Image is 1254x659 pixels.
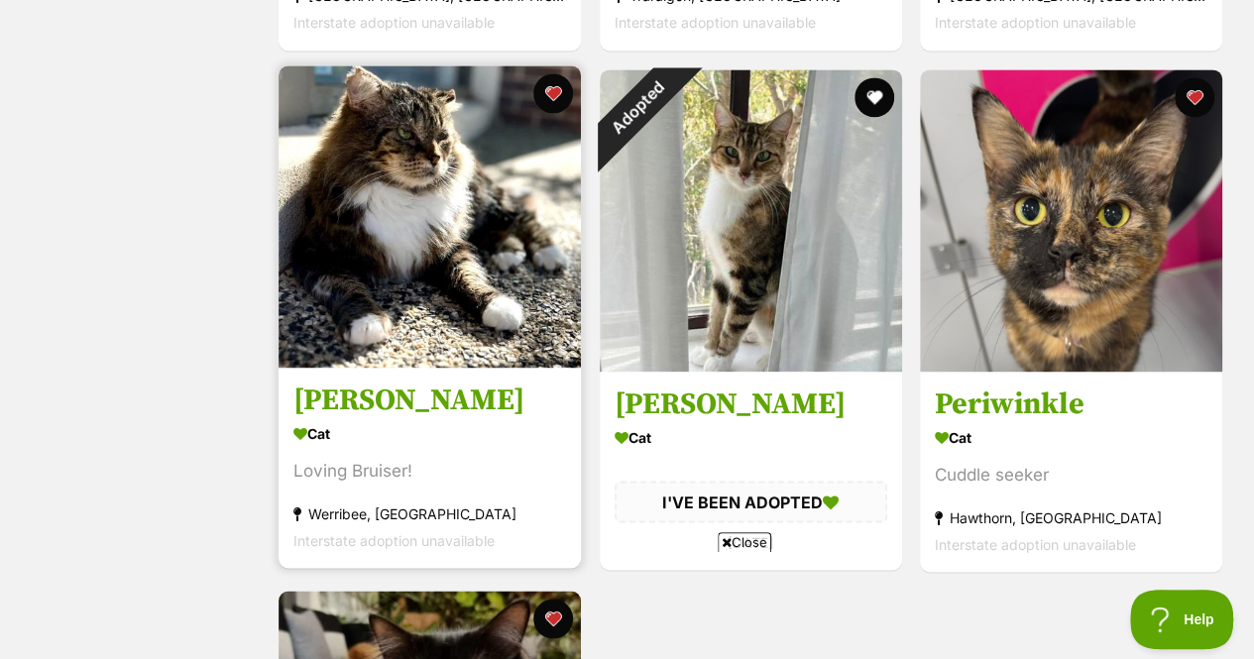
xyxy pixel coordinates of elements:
[600,371,902,570] a: [PERSON_NAME] Cat I'VE BEEN ADOPTED [DATE] favourite
[279,367,581,568] a: [PERSON_NAME] Cat Loving Bruiser! Werribee, [GEOGRAPHIC_DATA] Interstate adoption unavailable fav...
[615,385,887,423] h3: [PERSON_NAME]
[293,499,566,526] div: Werribee, [GEOGRAPHIC_DATA]
[293,458,566,485] div: Loving Bruiser!
[293,419,566,448] div: Cat
[615,528,887,555] div: [DATE]
[615,423,887,452] div: Cat
[935,535,1136,552] span: Interstate adoption unavailable
[854,77,893,117] button: favourite
[615,14,816,31] span: Interstate adoption unavailable
[293,382,566,419] h3: [PERSON_NAME]
[935,423,1207,452] div: Cat
[533,73,573,113] button: favourite
[935,503,1207,530] div: Hawthorn, [GEOGRAPHIC_DATA]
[293,14,495,31] span: Interstate adoption unavailable
[718,532,771,552] span: Close
[1175,77,1214,117] button: favourite
[572,42,703,172] div: Adopted
[293,531,495,548] span: Interstate adoption unavailable
[920,69,1222,372] img: Periwinkle
[615,481,887,522] div: I'VE BEEN ADOPTED
[935,14,1136,31] span: Interstate adoption unavailable
[935,462,1207,489] div: Cuddle seeker
[267,560,988,649] iframe: Advertisement
[600,69,902,372] img: Miranda
[279,65,581,368] img: Bartholomew Ragamuffin
[935,385,1207,423] h3: Periwinkle
[1130,590,1234,649] iframe: Help Scout Beacon - Open
[600,356,902,376] a: Adopted
[920,371,1222,572] a: Periwinkle Cat Cuddle seeker Hawthorn, [GEOGRAPHIC_DATA] Interstate adoption unavailable favourite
